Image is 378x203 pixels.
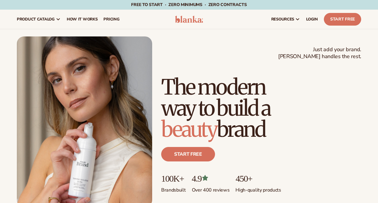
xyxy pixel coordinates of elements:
span: LOGIN [306,17,318,22]
p: 4.9 [192,173,230,183]
a: LOGIN [303,10,321,29]
span: resources [271,17,294,22]
span: How It Works [67,17,98,22]
img: logo [175,16,203,23]
p: High-quality products [235,183,281,193]
h1: The modern way to build a brand [161,77,361,140]
a: Start Free [324,13,361,26]
p: Brands built [161,183,186,193]
p: 450+ [235,173,281,183]
a: product catalog [14,10,64,29]
span: product catalog [17,17,55,22]
a: How It Works [64,10,101,29]
span: pricing [103,17,119,22]
span: Free to start · ZERO minimums · ZERO contracts [131,2,247,8]
p: Over 400 reviews [192,183,230,193]
a: pricing [100,10,122,29]
span: beauty [161,116,217,142]
span: Just add your brand. [PERSON_NAME] handles the rest. [278,46,361,60]
a: resources [268,10,303,29]
p: 100K+ [161,173,186,183]
a: Start free [161,147,215,161]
